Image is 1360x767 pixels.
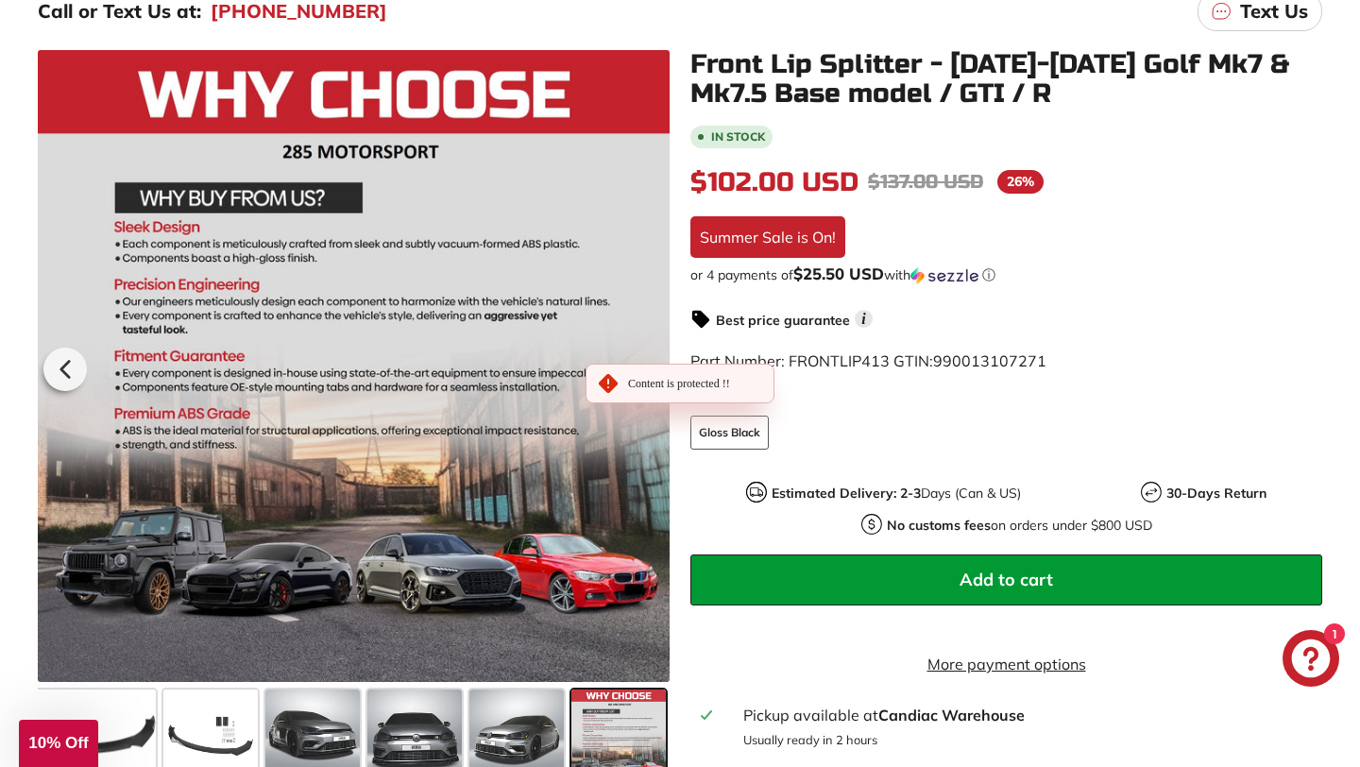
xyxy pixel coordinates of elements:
span: Part Number: FRONTLIP413 GTIN: [690,351,1046,370]
inbox-online-store-chat: Shopify online store chat [1277,630,1345,691]
p: Days (Can & US) [772,484,1021,503]
span: Add to cart [960,569,1053,590]
div: or 4 payments of$25.50 USDwithSezzle Click to learn more about Sezzle [690,265,1322,284]
h1: Front Lip Splitter - [DATE]-[DATE] Golf Mk7 & Mk7.5 Base model / GTI / R [690,50,1322,109]
span: $137.00 USD [868,170,983,194]
span: $25.50 USD [793,264,884,283]
img: Sezzle [910,267,978,284]
button: Add to cart [690,554,1322,605]
div: Pickup available at [743,704,1312,726]
div: 10% Off [19,720,98,767]
strong: Candiac Warehouse [878,706,1025,724]
span: $102.00 USD [690,166,858,198]
a: More payment options [690,653,1322,675]
strong: Estimated Delivery: 2-3 [772,485,921,502]
p: Usually ready in 2 hours [743,731,1312,749]
b: In stock [711,131,765,143]
span: 26% [997,170,1044,194]
div: or 4 payments of with [690,265,1322,284]
span: 990013107271 [933,351,1046,370]
div: Summer Sale is On! [690,216,845,258]
strong: Best price guarantee [716,312,850,329]
strong: 30-Days Return [1166,485,1266,502]
p: on orders under $800 USD [887,516,1152,536]
strong: No customs fees [887,517,991,534]
span: i [855,310,873,328]
span: 10% Off [28,734,88,752]
label: COLOR [690,386,1322,406]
